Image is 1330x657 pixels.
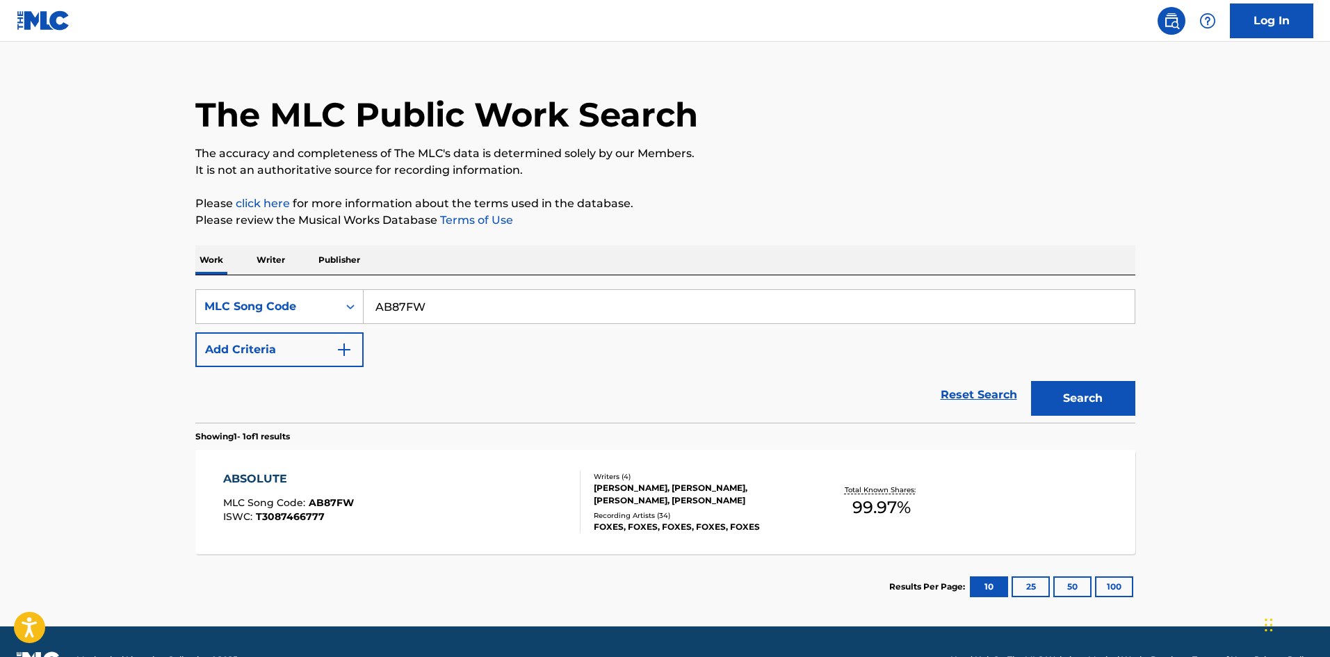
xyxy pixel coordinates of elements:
[195,332,364,367] button: Add Criteria
[204,298,330,315] div: MLC Song Code
[195,450,1135,554] a: ABSOLUTEMLC Song Code:AB87FWISWC:T3087466777Writers (4)[PERSON_NAME], [PERSON_NAME], [PERSON_NAME...
[195,162,1135,179] p: It is not an authoritative source for recording information.
[17,10,70,31] img: MLC Logo
[594,510,804,521] div: Recording Artists ( 34 )
[223,471,354,487] div: ABSOLUTE
[852,495,911,520] span: 99.97 %
[336,341,352,358] img: 9d2ae6d4665cec9f34b9.svg
[1194,7,1222,35] div: Help
[1265,604,1273,646] div: Drag
[256,510,325,523] span: T3087466777
[1158,7,1185,35] a: Public Search
[195,195,1135,212] p: Please for more information about the terms used in the database.
[934,380,1024,410] a: Reset Search
[195,94,698,136] h1: The MLC Public Work Search
[223,496,309,509] span: MLC Song Code :
[889,581,968,593] p: Results Per Page:
[195,212,1135,229] p: Please review the Musical Works Database
[195,145,1135,162] p: The accuracy and completeness of The MLC's data is determined solely by our Members.
[1053,576,1092,597] button: 50
[1031,381,1135,416] button: Search
[309,496,354,509] span: AB87FW
[223,510,256,523] span: ISWC :
[1230,3,1313,38] a: Log In
[1163,13,1180,29] img: search
[1095,576,1133,597] button: 100
[594,471,804,482] div: Writers ( 4 )
[195,430,290,443] p: Showing 1 - 1 of 1 results
[195,245,227,275] p: Work
[236,197,290,210] a: click here
[1199,13,1216,29] img: help
[195,289,1135,423] form: Search Form
[314,245,364,275] p: Publisher
[845,485,919,495] p: Total Known Shares:
[594,521,804,533] div: FOXES, FOXES, FOXES, FOXES, FOXES
[1012,576,1050,597] button: 25
[252,245,289,275] p: Writer
[1260,590,1330,657] iframe: Chat Widget
[594,482,804,507] div: [PERSON_NAME], [PERSON_NAME], [PERSON_NAME], [PERSON_NAME]
[970,576,1008,597] button: 10
[437,213,513,227] a: Terms of Use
